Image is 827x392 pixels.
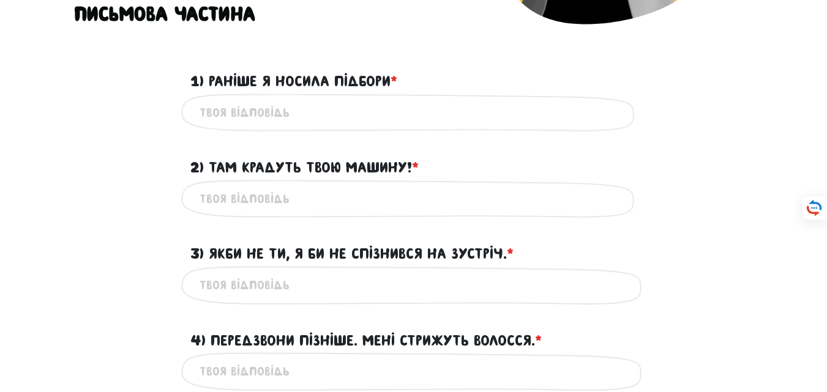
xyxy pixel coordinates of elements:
[200,185,628,213] input: Твоя відповідь
[190,70,397,93] label: 1) Раніше я носила підбори
[200,99,628,127] input: Твоя відповідь
[190,156,419,179] label: 2) Там крадуть твою машину!
[190,329,542,352] label: 4) Передзвони пізніше. Мені стрижуть волосся.
[200,272,628,299] input: Твоя відповідь
[190,242,514,265] label: 3) Якби не ти, я би не спізнився на зустріч.
[74,2,255,26] h3: Письмова частина
[200,358,628,385] input: Твоя відповідь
